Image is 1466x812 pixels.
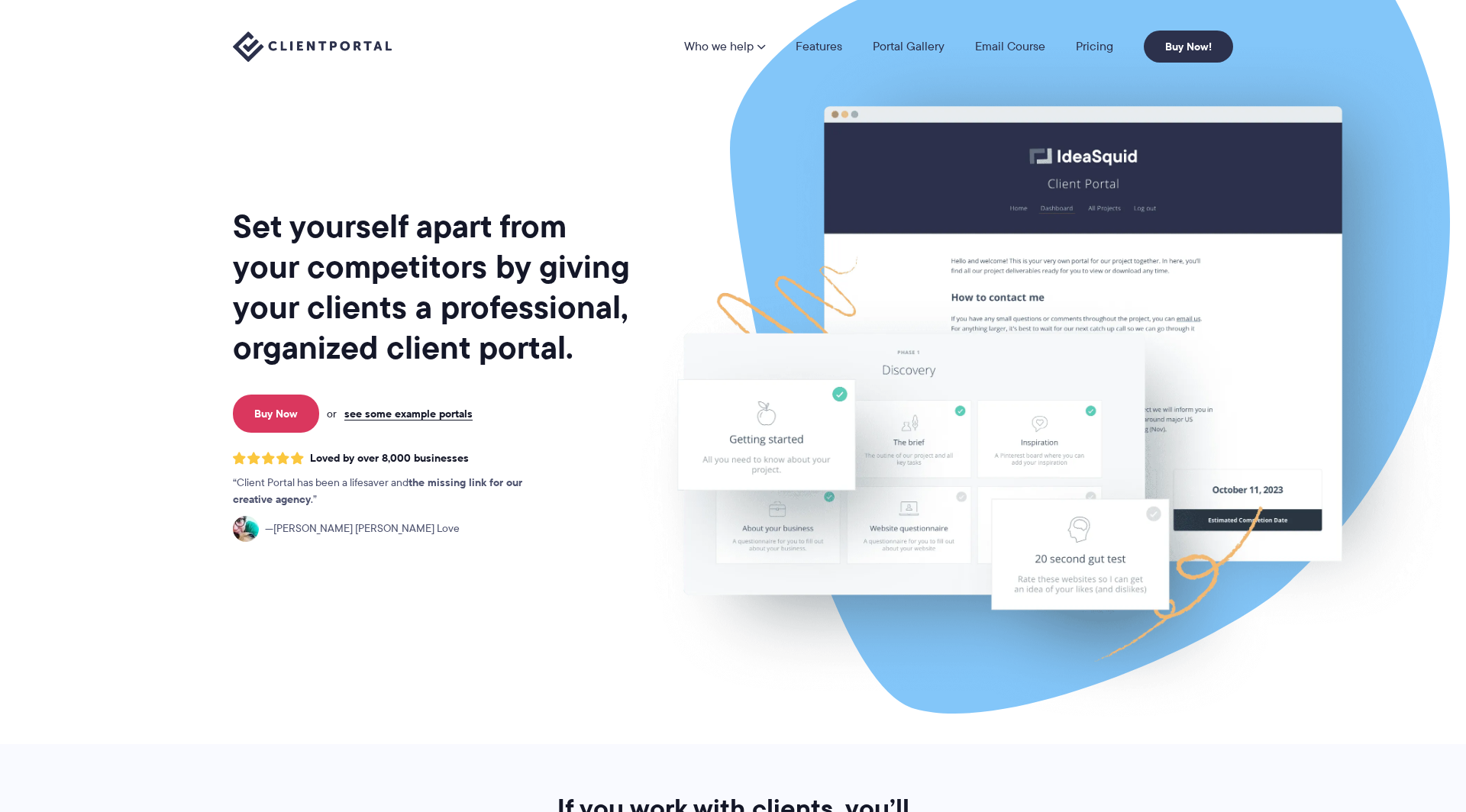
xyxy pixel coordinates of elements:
[327,407,337,420] span: or
[344,407,473,420] a: see some example portals
[873,40,945,53] a: Portal Gallery
[684,40,765,53] a: Who we help
[233,474,522,507] strong: the missing link for our creative agency
[310,452,469,465] span: Loved by over 8,000 businesses
[233,206,633,368] h1: Set yourself apart from your competitors by giving your clients a professional, organized client ...
[1144,31,1233,63] a: Buy Now!
[233,475,554,508] p: Client Portal has been a lifesaver and .
[265,520,460,537] span: [PERSON_NAME] [PERSON_NAME] Love
[1076,40,1113,53] a: Pricing
[796,40,842,53] a: Features
[233,395,319,433] a: Buy Now
[975,40,1045,53] a: Email Course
